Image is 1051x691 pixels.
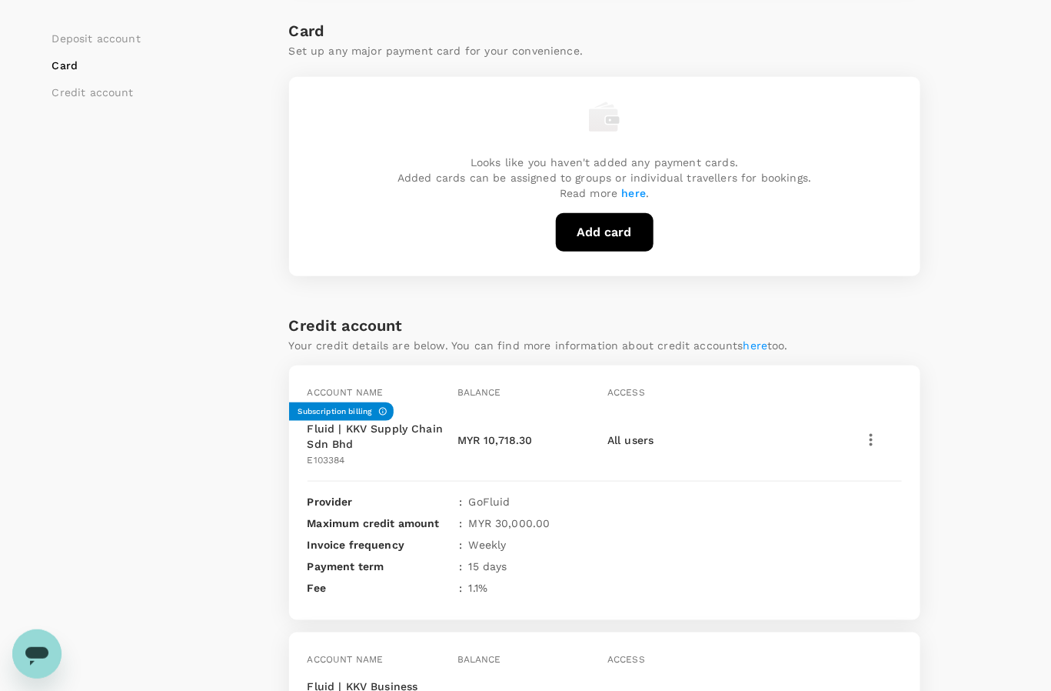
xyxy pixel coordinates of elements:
p: 15 days [469,559,507,574]
span: : [460,494,463,509]
a: here [622,187,647,199]
p: MYR 10,718.30 [457,432,533,448]
p: Maximum credit amount [308,516,454,531]
p: GoFluid [469,494,511,509]
span: Access [607,654,645,665]
span: : [460,516,463,531]
p: Fee [308,580,454,596]
p: Your credit details are below. You can find more information about credit accounts too. [289,338,789,353]
h6: Subscription billing [298,406,372,418]
p: Invoice frequency [308,537,454,552]
iframe: Button to launch messaging window [12,629,62,679]
p: Payment term [308,559,454,574]
span: Balance [457,654,501,665]
p: Weekly [469,537,507,552]
span: Access [607,387,645,398]
span: E103384 [308,455,345,466]
a: here [743,339,768,352]
p: 1.1 % [469,580,488,596]
span: : [460,580,463,596]
p: MYR 30,000.00 [469,516,550,531]
h6: Card [289,18,920,43]
span: : [460,559,463,574]
p: Fluid | KKV Supply Chain Sdn Bhd [308,421,451,452]
li: Card [52,58,141,73]
li: Credit account [52,85,141,100]
p: Set up any major payment card for your convenience. [289,43,920,58]
li: Deposit account [52,31,141,46]
span: Balance [457,387,501,398]
h6: Credit account [289,313,403,338]
span: Account name [308,387,384,398]
button: Add card [556,213,654,252]
p: Provider [308,494,454,509]
span: All users [607,434,654,446]
img: empty [589,102,620,132]
span: : [460,537,463,552]
p: Looks like you haven't added any payment cards. Added cards can be assigned to groups or individu... [397,155,811,201]
span: Account name [308,654,384,665]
